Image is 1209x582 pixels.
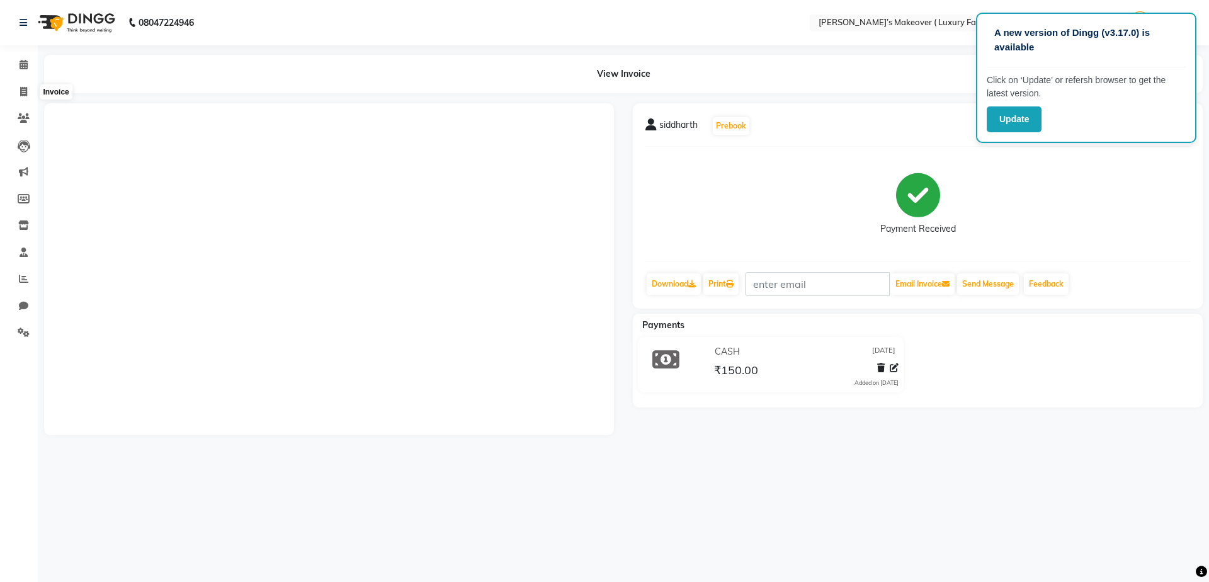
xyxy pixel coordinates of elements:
[713,117,749,135] button: Prebook
[890,273,955,295] button: Email Invoice
[32,5,118,40] img: logo
[987,74,1186,100] p: Click on ‘Update’ or refersh browser to get the latest version.
[703,273,739,295] a: Print
[139,5,194,40] b: 08047224946
[880,222,956,236] div: Payment Received
[659,118,698,136] span: siddharth
[994,26,1178,54] p: A new version of Dingg (v3.17.0) is available
[642,319,684,331] span: Payments
[745,272,890,296] input: enter email
[44,55,1203,93] div: View Invoice
[872,345,895,358] span: [DATE]
[957,273,1019,295] button: Send Message
[1129,11,1151,33] img: Admin
[987,106,1042,132] button: Update
[40,84,72,100] div: Invoice
[1024,273,1069,295] a: Feedback
[715,345,740,358] span: CASH
[647,273,701,295] a: Download
[714,363,758,380] span: ₹150.00
[854,379,899,387] div: Added on [DATE]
